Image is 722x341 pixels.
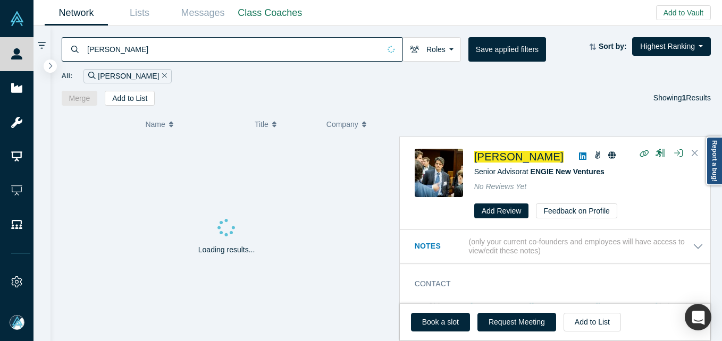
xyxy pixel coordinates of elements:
a: Lists [108,1,171,25]
input: Search by name, title, company, summary, expertise, investment criteria or topics of focus [86,37,380,62]
div: [PERSON_NAME] [83,69,172,83]
span: Title [255,113,268,135]
button: Merge [62,91,98,106]
a: Network [45,1,108,25]
a: Class Coaches [234,1,306,25]
span: Senior Advisor at [474,167,605,176]
span: Results [682,93,711,102]
a: Report a bug! [706,137,722,185]
a: ENGIE New Ventures [531,167,605,176]
button: Save applied filters [468,37,546,62]
a: Book a slot [411,313,470,331]
span: Name [145,113,165,135]
p: (only your current co-founders and employees will have access to view/edit these notes) [469,237,693,255]
span: (primary) [658,302,687,310]
dd: , , [471,301,703,334]
button: Feedback on Profile [536,203,617,218]
span: Company [326,113,358,135]
button: Request Meeting [477,313,556,331]
strong: Sort by: [599,42,627,50]
h3: Contact [415,278,689,289]
img: Sheeraz Haji's Profile Image [415,149,463,197]
button: Name [145,113,244,135]
button: Close [687,145,703,162]
button: Roles [402,37,461,62]
strong: 1 [682,93,686,102]
img: Alchemist Vault Logo [10,11,24,26]
button: Highest Ranking [632,37,711,56]
span: No Reviews Yet [474,182,527,191]
button: Title [255,113,315,135]
img: Mia Scott's Account [10,315,24,330]
button: Remove Filter [159,70,167,82]
p: Loading results... [198,244,255,255]
button: Notes (only your current co-founders and employees will have access to view/edit these notes) [415,237,703,255]
a: [PERSON_NAME] [474,151,564,163]
button: Add to Vault [656,5,711,20]
button: Company [326,113,387,135]
h3: Notes [415,241,467,252]
div: Showing [653,91,711,106]
button: Add Review [474,203,529,218]
a: Messages [171,1,234,25]
span: All: [62,71,73,81]
button: Add to List [105,91,155,106]
a: [PERSON_NAME][EMAIL_ADDRESS][DOMAIN_NAME] [471,302,658,310]
button: Add to List [564,313,621,331]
